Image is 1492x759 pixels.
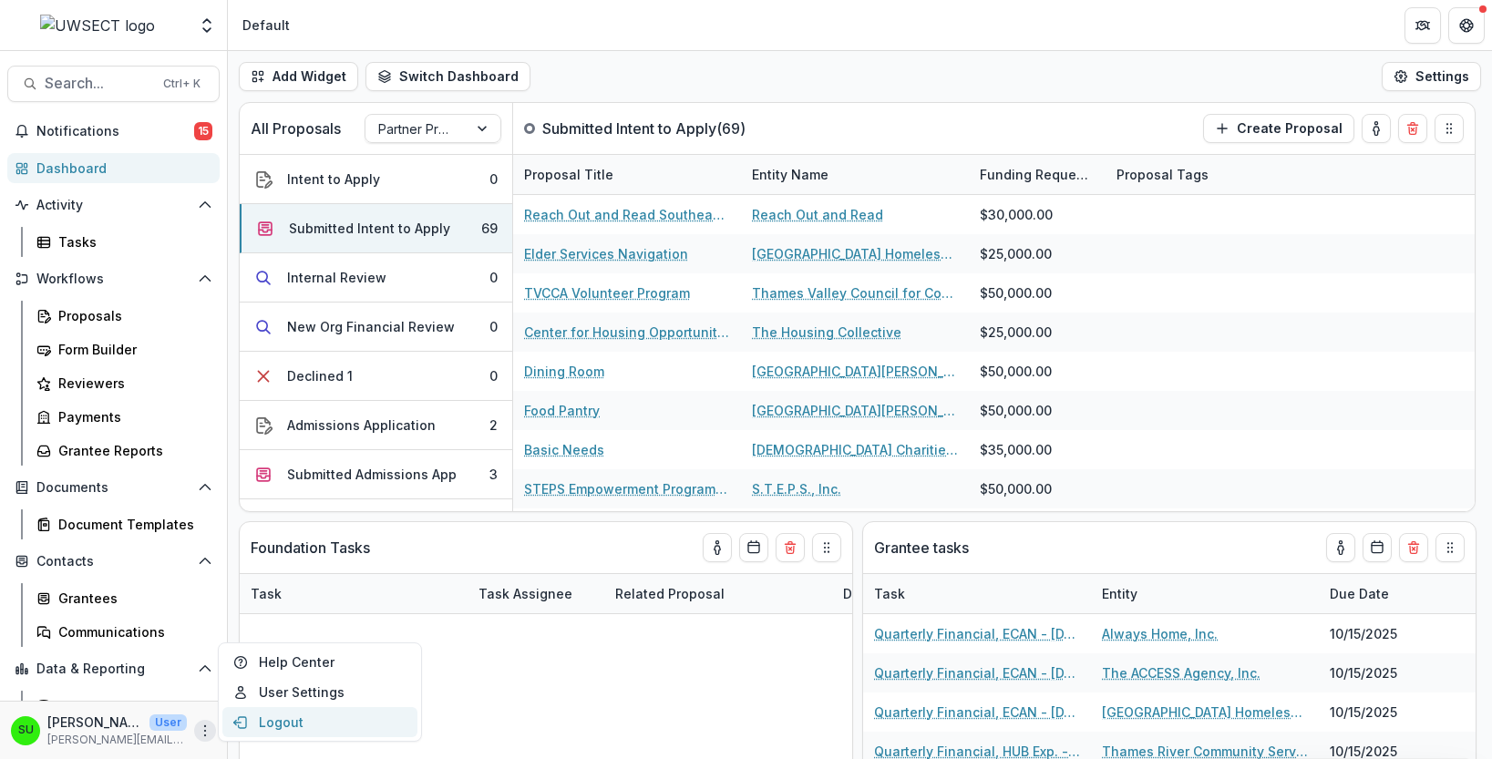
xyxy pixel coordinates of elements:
a: Elder Services Navigation [524,244,688,263]
a: [GEOGRAPHIC_DATA] Homeless Hospitality Center [1102,703,1308,722]
a: Food Pantry [524,401,600,420]
button: Calendar [1363,533,1392,562]
div: Due Date [1319,584,1400,603]
a: Quarterly Financial, ECAN - [DATE]-[DATE] [874,663,1080,682]
div: Proposal Title [513,155,741,194]
button: Calendar [739,533,768,562]
div: Entity Name [741,155,969,194]
a: Quarterly Financial, ECAN - [DATE]-[DATE] [874,624,1080,643]
button: Open Workflows [7,264,220,293]
button: Open Data & Reporting [7,654,220,683]
div: Default [242,15,290,35]
span: 15 [194,122,212,140]
p: Foundation Tasks [251,537,370,559]
a: Grantees [29,583,220,613]
button: Settings [1382,62,1481,91]
div: Due Date [1319,574,1456,613]
span: Data & Reporting [36,662,190,677]
div: 0 [489,317,498,336]
button: Admissions Application2 [240,401,512,450]
a: The ACCESS Agency, Inc. [1102,663,1260,682]
div: $50,000.00 [980,401,1052,420]
button: Create Proposal [1203,114,1354,143]
a: Document Templates [29,509,220,539]
p: All Proposals [251,118,341,139]
a: S.T.E.P.S., Inc. [752,479,841,498]
div: Funding Requested [969,165,1106,184]
div: Grantees [58,589,205,608]
button: Delete card [776,533,805,562]
button: Internal Review0 [240,253,512,303]
button: Declined 10 [240,352,512,401]
a: Quarterly Financial, ECAN - [DATE]-[DATE] [874,703,1080,722]
div: 0 [489,169,498,189]
div: Due Date [832,574,969,613]
button: Open Contacts [7,547,220,576]
a: Tasks [29,227,220,257]
a: Dashboard [29,691,220,721]
button: Delete card [1399,533,1428,562]
div: Payments [58,407,205,426]
div: $50,000.00 [980,283,1052,303]
button: Open entity switcher [194,7,220,44]
div: Task [863,574,1091,613]
span: Documents [36,480,190,496]
div: Related Proposal [604,584,736,603]
a: Payments [29,402,220,432]
span: Notifications [36,124,194,139]
button: Open Documents [7,473,220,502]
a: Basic Needs [524,440,604,459]
div: Proposal Tags [1106,155,1333,194]
a: [GEOGRAPHIC_DATA][PERSON_NAME] [GEOGRAPHIC_DATA] [752,401,958,420]
p: Grantee tasks [874,537,969,559]
a: Grantee Reports [29,436,220,466]
span: Contacts [36,554,190,569]
p: [PERSON_NAME][EMAIL_ADDRESS][PERSON_NAME][DOMAIN_NAME] [47,732,187,748]
div: Grantee Reports [58,441,205,460]
div: Internal Review [287,268,386,287]
div: Task [240,574,468,613]
div: 0 [489,366,498,385]
p: Submitted Intent to Apply ( 69 ) [542,118,746,139]
div: 10/15/2025 [1319,692,1456,732]
div: Task [863,584,916,603]
div: $50,000.00 [980,362,1052,381]
a: Dashboard [7,153,220,183]
div: Dashboard [36,159,205,178]
a: Form Builder [29,334,220,364]
div: 0 [489,268,498,287]
button: Drag [812,533,841,562]
div: Task Assignee [468,584,583,603]
button: Open Activity [7,190,220,220]
a: [GEOGRAPHIC_DATA][PERSON_NAME] [GEOGRAPHIC_DATA] [752,362,958,381]
button: toggle-assigned-to-me [703,533,732,562]
nav: breadcrumb [235,12,297,38]
button: Partners [1405,7,1441,44]
div: Entity Name [741,165,839,184]
div: Scott Umbel [18,724,34,736]
button: Get Help [1448,7,1485,44]
div: 10/15/2025 [1319,614,1456,653]
div: Task Assignee [468,574,604,613]
div: Related Proposal [604,574,832,613]
div: New Org Financial Review [287,317,455,336]
a: TVCCA Volunteer Program [524,283,690,303]
div: Proposal Tags [1106,165,1219,184]
div: Entity [1091,574,1319,613]
img: UWSECT logo [40,15,155,36]
a: Communications [29,617,220,647]
div: Entity [1091,584,1148,603]
button: Drag [1435,114,1464,143]
div: 2 [489,415,498,435]
div: Proposals [58,306,205,325]
a: Always Home, Inc. [1102,624,1218,643]
button: Notifications15 [7,117,220,146]
a: Center for Housing Opportunity - [GEOGRAPHIC_DATA] [524,323,730,342]
div: $30,000.00 [980,205,1053,224]
div: 69 [481,219,498,238]
a: The Housing Collective [752,323,901,342]
button: Intent to Apply0 [240,155,512,204]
